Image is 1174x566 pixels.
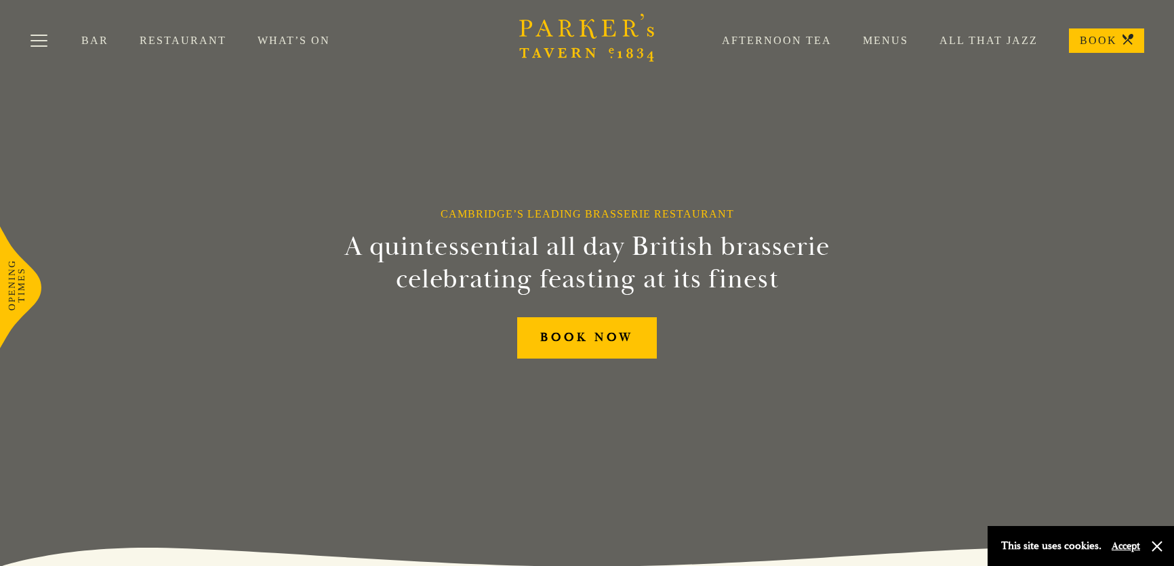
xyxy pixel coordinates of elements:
[441,207,734,220] h1: Cambridge’s Leading Brasserie Restaurant
[1150,540,1164,553] button: Close and accept
[1112,540,1140,552] button: Accept
[278,230,896,296] h2: A quintessential all day British brasserie celebrating feasting at its finest
[517,317,657,359] a: BOOK NOW
[1001,536,1101,556] p: This site uses cookies.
